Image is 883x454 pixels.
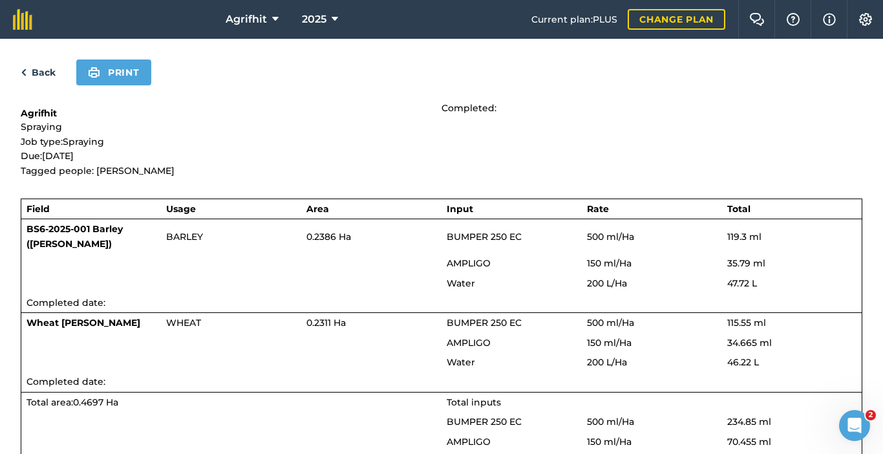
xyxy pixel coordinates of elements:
[441,412,582,431] td: BUMPER 250 EC
[13,9,32,30] img: fieldmargin Logo
[301,199,441,219] th: Area
[858,13,873,26] img: A cog icon
[582,219,722,254] td: 500 ml / Ha
[441,313,582,333] td: BUMPER 250 EC
[722,219,862,254] td: 119.3 ml
[302,12,326,27] span: 2025
[866,410,876,420] span: 2
[21,135,441,149] p: Job type: Spraying
[21,107,441,120] h1: Agrifhit
[226,12,267,27] span: Agrifhit
[722,412,862,431] td: 234.85 ml
[531,12,617,27] span: Current plan : PLUS
[21,164,441,178] p: Tagged people: [PERSON_NAME]
[722,254,862,273] td: 35.79 ml
[161,199,301,219] th: Usage
[27,317,140,329] strong: Wheat [PERSON_NAME]
[161,313,301,333] td: WHEAT
[582,313,722,333] td: 500 ml / Ha
[582,412,722,431] td: 500 ml / Ha
[21,372,862,392] td: Completed date:
[582,274,722,293] td: 200 L / Ha
[722,432,862,451] td: 70.455 ml
[839,410,870,441] iframe: Intercom live chat
[88,65,100,80] img: svg+xml;base64,PHN2ZyB4bWxucz0iaHR0cDovL3d3dy53My5vcmcvMjAwMC9zdmciIHdpZHRoPSIxOSIgaGVpZ2h0PSIyNC...
[441,352,582,372] td: Water
[582,254,722,273] td: 150 ml / Ha
[21,120,441,134] p: Spraying
[441,101,862,115] p: Completed:
[582,432,722,451] td: 150 ml / Ha
[21,65,27,80] img: svg+xml;base64,PHN2ZyB4bWxucz0iaHR0cDovL3d3dy53My5vcmcvMjAwMC9zdmciIHdpZHRoPSI5IiBoZWlnaHQ9IjI0Ii...
[785,13,801,26] img: A question mark icon
[21,199,162,219] th: Field
[27,223,123,249] strong: BS6-2025-001 Barley ([PERSON_NAME])
[441,392,862,412] td: Total inputs
[441,199,582,219] th: Input
[722,274,862,293] td: 47.72 L
[582,199,722,219] th: Rate
[161,219,301,254] td: BARLEY
[21,65,56,80] a: Back
[21,149,441,163] p: Due: [DATE]
[21,392,441,412] td: Total area : 0.4697 Ha
[749,13,765,26] img: Two speech bubbles overlapping with the left bubble in the forefront
[301,313,441,333] td: 0.2311 Ha
[441,274,582,293] td: Water
[722,333,862,352] td: 34.665 ml
[441,432,582,451] td: AMPLIGO
[722,199,862,219] th: Total
[21,293,862,313] td: Completed date:
[76,59,151,85] button: Print
[823,12,836,27] img: svg+xml;base64,PHN2ZyB4bWxucz0iaHR0cDovL3d3dy53My5vcmcvMjAwMC9zdmciIHdpZHRoPSIxNyIgaGVpZ2h0PSIxNy...
[582,333,722,352] td: 150 ml / Ha
[441,254,582,273] td: AMPLIGO
[301,219,441,254] td: 0.2386 Ha
[441,333,582,352] td: AMPLIGO
[628,9,725,30] a: Change plan
[441,219,582,254] td: BUMPER 250 EC
[582,352,722,372] td: 200 L / Ha
[722,313,862,333] td: 115.55 ml
[722,352,862,372] td: 46.22 L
